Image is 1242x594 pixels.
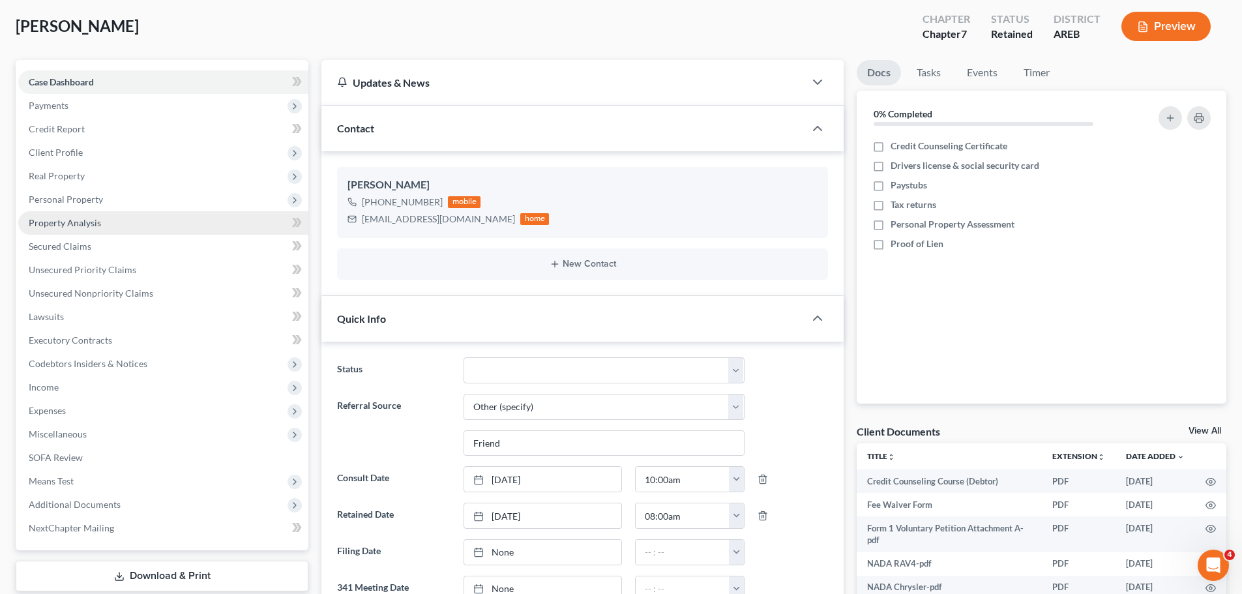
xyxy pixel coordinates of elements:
[1052,451,1105,461] a: Extensionunfold_more
[464,503,621,528] a: [DATE]
[923,12,970,27] div: Chapter
[857,516,1042,552] td: Form 1 Voluntary Petition Attachment A-pdf
[29,170,85,181] span: Real Property
[337,122,374,134] span: Contact
[956,60,1008,85] a: Events
[464,431,744,456] input: Other Referral Source
[1126,451,1185,461] a: Date Added expand_more
[887,453,895,461] i: unfold_more
[1116,552,1195,576] td: [DATE]
[464,540,621,565] a: None
[1224,550,1235,560] span: 4
[891,198,936,211] span: Tax returns
[29,499,121,510] span: Additional Documents
[29,381,59,393] span: Income
[464,467,621,492] a: [DATE]
[347,259,818,269] button: New Contact
[29,147,83,158] span: Client Profile
[29,522,114,533] span: NextChapter Mailing
[18,446,308,469] a: SOFA Review
[18,516,308,540] a: NextChapter Mailing
[29,428,87,439] span: Miscellaneous
[29,405,66,416] span: Expenses
[29,452,83,463] span: SOFA Review
[906,60,951,85] a: Tasks
[1042,469,1116,493] td: PDF
[29,311,64,322] span: Lawsuits
[867,451,895,461] a: Titleunfold_more
[18,117,308,141] a: Credit Report
[1054,12,1101,27] div: District
[1116,516,1195,552] td: [DATE]
[337,76,789,89] div: Updates & News
[18,70,308,94] a: Case Dashboard
[331,503,456,529] label: Retained Date
[29,194,103,205] span: Personal Property
[991,27,1033,42] div: Retained
[29,358,147,369] span: Codebtors Insiders & Notices
[636,467,730,492] input: -- : --
[1042,516,1116,552] td: PDF
[29,288,153,299] span: Unsecured Nonpriority Claims
[347,177,818,193] div: [PERSON_NAME]
[16,16,139,35] span: [PERSON_NAME]
[1198,550,1229,581] iframe: Intercom live chat
[1054,27,1101,42] div: AREB
[1013,60,1060,85] a: Timer
[362,213,515,226] div: [EMAIL_ADDRESS][DOMAIN_NAME]
[1189,426,1221,436] a: View All
[1042,493,1116,516] td: PDF
[520,213,549,225] div: home
[18,235,308,258] a: Secured Claims
[857,469,1042,493] td: Credit Counseling Course (Debtor)
[857,493,1042,516] td: Fee Waiver Form
[891,140,1007,153] span: Credit Counseling Certificate
[29,76,94,87] span: Case Dashboard
[29,123,85,134] span: Credit Report
[1121,12,1211,41] button: Preview
[857,60,901,85] a: Docs
[331,357,456,383] label: Status
[18,211,308,235] a: Property Analysis
[29,475,74,486] span: Means Test
[891,159,1039,172] span: Drivers license & social security card
[362,196,443,209] div: [PHONE_NUMBER]
[29,334,112,346] span: Executory Contracts
[636,503,730,528] input: -- : --
[29,100,68,111] span: Payments
[448,196,481,208] div: mobile
[891,179,927,192] span: Paystubs
[923,27,970,42] div: Chapter
[16,561,308,591] a: Download & Print
[961,27,967,40] span: 7
[891,237,943,250] span: Proof of Lien
[1116,493,1195,516] td: [DATE]
[636,540,730,565] input: -- : --
[18,282,308,305] a: Unsecured Nonpriority Claims
[857,424,940,438] div: Client Documents
[337,312,386,325] span: Quick Info
[331,394,456,456] label: Referral Source
[1042,552,1116,576] td: PDF
[857,552,1042,576] td: NADA RAV4-pdf
[29,241,91,252] span: Secured Claims
[1177,453,1185,461] i: expand_more
[18,258,308,282] a: Unsecured Priority Claims
[991,12,1033,27] div: Status
[891,218,1014,231] span: Personal Property Assessment
[29,264,136,275] span: Unsecured Priority Claims
[331,466,456,492] label: Consult Date
[18,329,308,352] a: Executory Contracts
[331,539,456,565] label: Filing Date
[874,108,932,119] strong: 0% Completed
[1097,453,1105,461] i: unfold_more
[18,305,308,329] a: Lawsuits
[29,217,101,228] span: Property Analysis
[1116,469,1195,493] td: [DATE]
